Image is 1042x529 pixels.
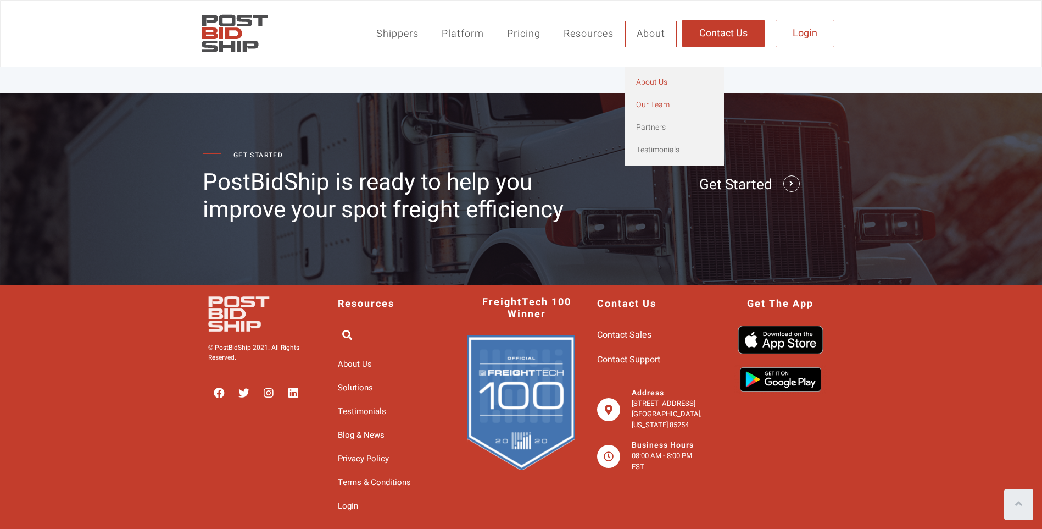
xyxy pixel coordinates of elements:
span: Testimonials [338,403,386,421]
p: 08:00 AM - 8:00 PM EST [632,450,705,472]
span: About Us [338,355,372,373]
a: About Us [625,71,724,93]
a: Contact Sales [597,326,705,345]
span: FreightTech 100 Winner [478,296,575,320]
span: Login [793,29,817,38]
a: Privacy Policy [338,450,445,468]
span: Resources [338,298,394,310]
span: PostBidShip is ready to help you improve your spot freight efficiency [203,166,564,227]
a: Contact Support [597,350,705,370]
a: About Us [338,355,445,373]
a: Contact Us [682,20,765,47]
a: Solutions [338,379,445,397]
p: © PostBidShip 2021. All Rights Reserved. [208,343,316,362]
a: Get The App [747,298,813,310]
a: Login [776,20,834,47]
p: [STREET_ADDRESS] [GEOGRAPHIC_DATA], [US_STATE] 85254 [632,398,705,431]
a: Terms & Conditions [338,473,445,492]
span: Contact Support [597,350,660,370]
span: Business Hours [632,439,694,451]
a: Partners [625,116,724,139]
p: get started [582,174,772,196]
span: Solutions [338,379,373,397]
a: Blog & News [338,426,445,444]
span: Contact Sales [597,326,651,345]
span: Contact Us [597,298,656,310]
a: Testimonials [625,139,724,161]
img: google-play-badge [734,365,827,394]
img: Download_on_the_App_Store_Badge_US_blk-native [738,326,823,354]
a: Shippers [365,21,430,47]
span: Terms & Conditions [338,473,411,492]
span: Contact Us [699,29,748,38]
a: Our Team [625,93,724,116]
a: Address [632,387,664,399]
p: get started [233,150,571,160]
a: Platform [430,21,495,47]
span: Blog & News [338,426,385,444]
ul: About [625,67,724,166]
a: Pricing [495,21,552,47]
span: Privacy Policy [338,450,389,468]
img: PostBidShip [197,9,272,58]
img: PostBidShip [208,296,304,331]
a: Testimonials [338,403,445,421]
a: Resources [552,21,625,47]
span: Login [338,497,358,515]
a: About [625,21,677,47]
a: Login [338,497,445,515]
